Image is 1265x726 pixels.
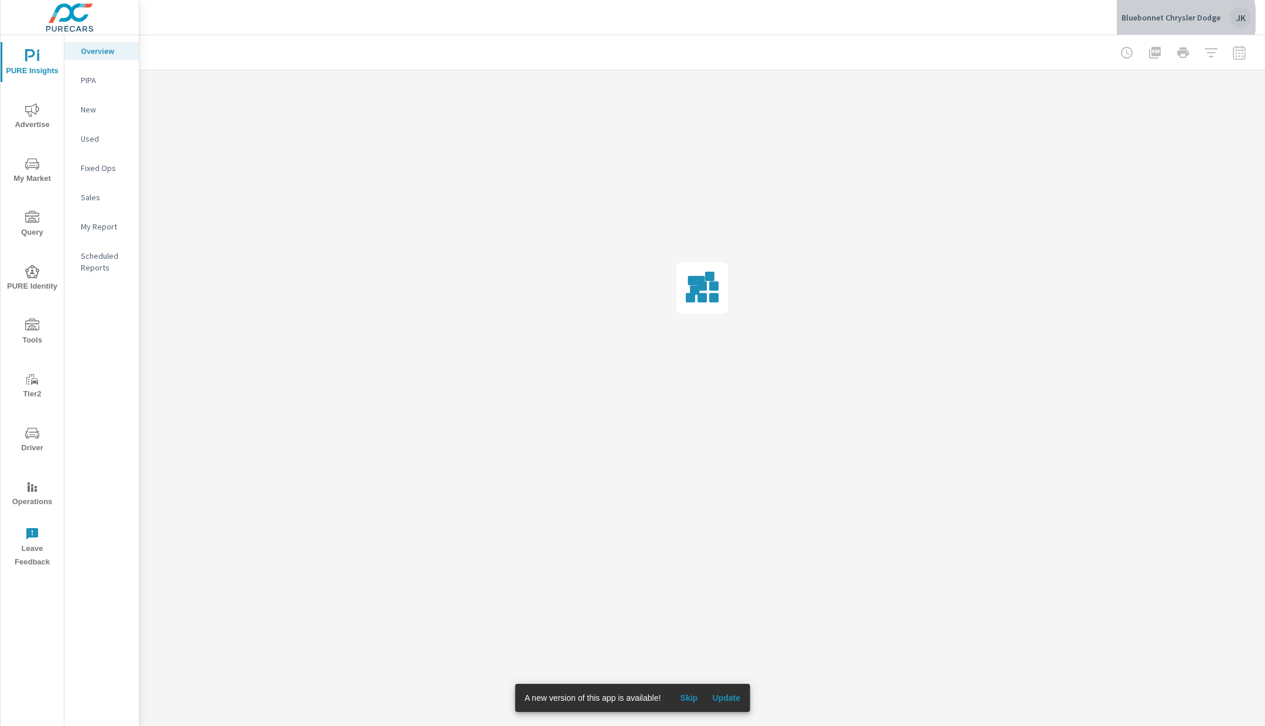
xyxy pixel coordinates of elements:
[81,191,129,203] p: Sales
[64,189,139,206] div: Sales
[64,159,139,177] div: Fixed Ops
[81,104,129,115] p: New
[64,130,139,148] div: Used
[81,250,129,273] p: Scheduled Reports
[712,693,740,703] span: Update
[4,265,60,293] span: PURE Identity
[81,162,129,174] p: Fixed Ops
[1230,7,1251,28] div: JK
[81,74,129,86] p: PIPA
[4,319,60,347] span: Tools
[4,103,60,132] span: Advertise
[707,689,745,707] button: Update
[525,693,661,703] span: A new version of this app is available!
[670,689,707,707] button: Skip
[81,221,129,232] p: My Report
[1122,12,1220,23] p: Bluebonnet Chrysler Dodge
[64,247,139,276] div: Scheduled Reports
[4,426,60,455] span: Driver
[81,45,129,57] p: Overview
[4,157,60,186] span: My Market
[64,71,139,89] div: PIPA
[81,133,129,145] p: Used
[64,218,139,235] div: My Report
[4,49,60,78] span: PURE Insights
[4,211,60,239] span: Query
[64,42,139,60] div: Overview
[64,101,139,118] div: New
[4,372,60,401] span: Tier2
[1,35,64,574] div: nav menu
[4,527,60,569] span: Leave Feedback
[675,693,703,703] span: Skip
[4,480,60,509] span: Operations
